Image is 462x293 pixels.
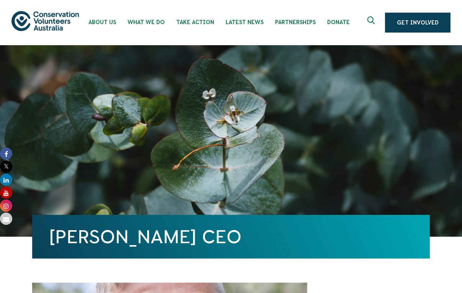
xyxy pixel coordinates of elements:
[327,19,350,25] span: Donate
[128,19,165,25] span: What We Do
[226,19,264,25] span: Latest News
[11,11,79,31] img: logo.svg
[176,19,214,25] span: Take Action
[49,226,413,247] h1: [PERSON_NAME] CEO
[367,16,377,29] span: Expand search box
[275,19,316,25] span: Partnerships
[385,13,451,33] a: Get Involved
[363,13,381,32] button: Expand search box Close search box
[88,19,116,25] span: About Us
